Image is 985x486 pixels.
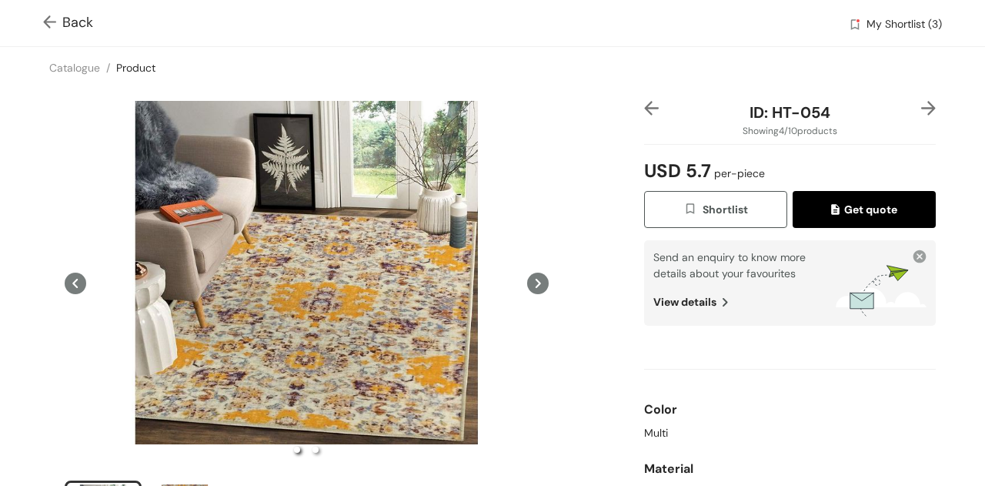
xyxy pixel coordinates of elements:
[312,447,319,453] li: slide item 2
[831,201,897,218] span: Get quote
[116,61,155,75] a: Product
[653,250,806,280] span: Send an enquiry to know more details about your favourites
[683,201,747,219] span: Shortlist
[644,191,787,228] button: wishlistShortlist
[793,191,936,228] button: quoteGet quote
[43,15,62,32] img: Go back
[848,18,862,34] img: wishlist
[683,202,702,219] img: wishlist
[921,101,936,116] img: right
[644,454,936,484] div: Material
[644,151,765,191] span: USD 5.7
[653,282,835,310] div: View details
[711,166,765,180] span: per-piece
[644,394,936,425] div: Color
[43,12,93,33] span: Back
[644,101,659,116] img: left
[49,61,100,75] a: Catalogue
[743,124,837,138] span: Showing 4 / 10 products
[106,61,110,75] span: /
[831,204,844,218] img: quote
[866,16,942,35] span: My Shortlist (3)
[716,294,727,310] img: view
[294,447,300,453] li: slide item 1
[836,263,927,317] img: wishlists
[750,102,830,122] span: ID: HT-054
[644,425,936,441] div: Multi
[913,250,927,263] img: close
